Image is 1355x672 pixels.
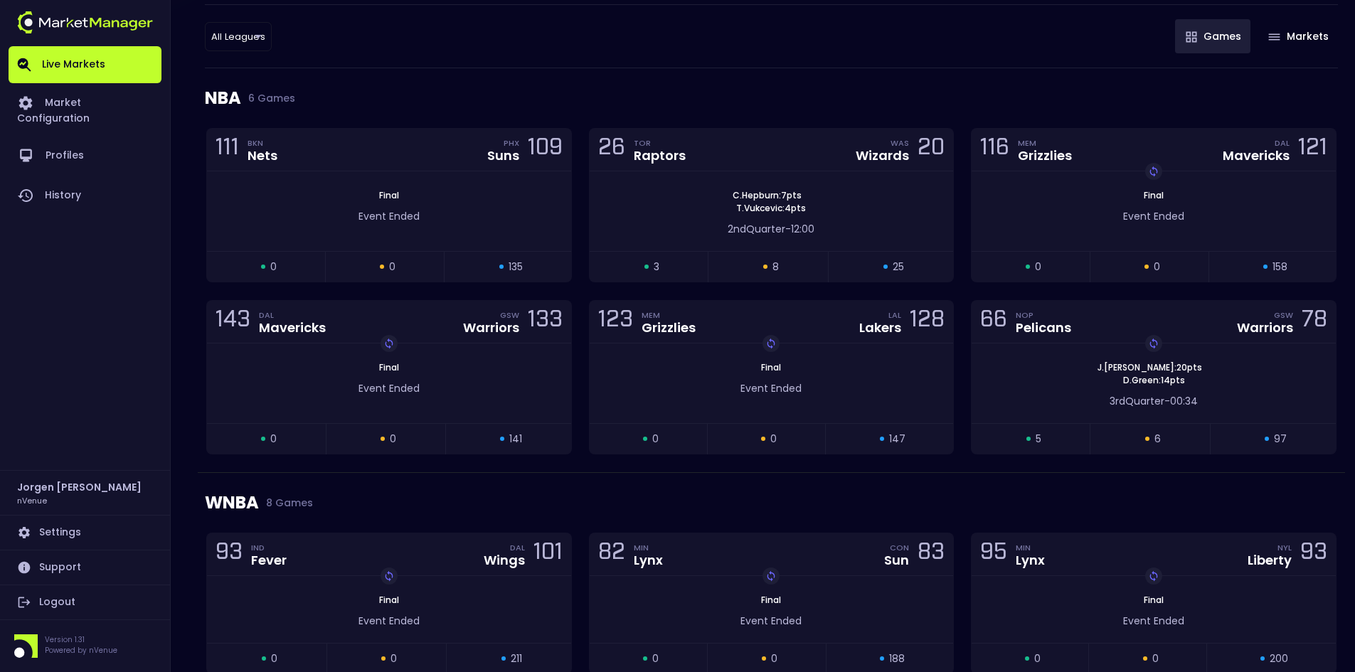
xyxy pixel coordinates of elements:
[642,321,696,334] div: Grizzlies
[1119,374,1189,387] span: D . Green : 14 pts
[504,137,519,149] div: PHX
[856,149,909,162] div: Wizards
[1275,137,1290,149] div: DAL
[1268,33,1280,41] img: gameIcon
[728,189,806,202] span: C . Hepburn : 7 pts
[1016,542,1045,553] div: MIN
[484,554,525,567] div: Wings
[9,176,161,215] a: History
[757,361,785,373] span: Final
[654,260,659,274] span: 3
[1272,260,1287,274] span: 158
[757,594,785,606] span: Final
[1154,432,1161,447] span: 6
[910,309,945,335] div: 128
[375,594,403,606] span: Final
[509,260,523,274] span: 135
[509,432,522,447] span: 141
[9,136,161,176] a: Profiles
[510,542,525,553] div: DAL
[500,309,519,321] div: GSW
[205,68,1338,128] div: NBA
[1123,209,1184,223] span: Event Ended
[17,495,47,506] h3: nVenue
[634,149,686,162] div: Raptors
[390,651,397,666] span: 0
[1139,189,1168,201] span: Final
[1270,651,1288,666] span: 200
[770,432,777,447] span: 0
[728,222,785,236] span: 2nd Quarter
[1302,309,1327,335] div: 78
[785,222,791,236] span: -
[1170,394,1198,408] span: 00:34
[1164,394,1170,408] span: -
[888,309,901,321] div: LAL
[598,137,625,163] div: 26
[1018,149,1072,162] div: Grizzlies
[859,321,901,334] div: Lakers
[1186,31,1197,43] img: gameIcon
[634,137,686,149] div: TOR
[1036,432,1041,447] span: 5
[1175,19,1250,53] button: Games
[259,309,326,321] div: DAL
[205,22,272,51] div: testing
[652,432,659,447] span: 0
[205,473,1338,533] div: WNBA
[1148,570,1159,582] img: replayImg
[271,651,277,666] span: 0
[918,541,945,567] div: 83
[893,260,904,274] span: 25
[1016,321,1071,334] div: Pelicans
[1152,651,1159,666] span: 0
[891,137,909,149] div: WAS
[528,137,563,163] div: 109
[740,381,802,395] span: Event Ended
[1123,614,1184,628] span: Event Ended
[17,479,142,495] h2: Jorgen [PERSON_NAME]
[1248,554,1292,567] div: Liberty
[375,361,403,373] span: Final
[259,321,326,334] div: Mavericks
[216,541,243,567] div: 93
[890,542,909,553] div: CON
[9,46,161,83] a: Live Markets
[980,541,1007,567] div: 95
[634,542,663,553] div: MIN
[358,209,420,223] span: Event Ended
[1148,338,1159,349] img: replayImg
[732,202,810,215] span: T . Vukcevic : 4 pts
[1300,541,1327,567] div: 93
[1139,594,1168,606] span: Final
[270,432,277,447] span: 0
[9,83,161,136] a: Market Configuration
[1298,137,1327,163] div: 121
[1148,166,1159,177] img: replayImg
[884,554,909,567] div: Sun
[45,634,117,645] p: Version 1.31
[772,260,779,274] span: 8
[241,92,295,104] span: 6 Games
[642,309,696,321] div: MEM
[598,309,633,335] div: 123
[1274,309,1293,321] div: GSW
[918,137,945,163] div: 20
[9,516,161,550] a: Settings
[259,497,313,508] span: 8 Games
[9,550,161,585] a: Support
[358,381,420,395] span: Event Ended
[383,338,395,349] img: replayImg
[216,137,239,163] div: 111
[1274,432,1287,447] span: 97
[652,651,659,666] span: 0
[765,338,777,349] img: replayImg
[1016,309,1071,321] div: NOP
[463,321,519,334] div: Warriors
[270,260,277,274] span: 0
[1093,361,1206,374] span: J . [PERSON_NAME] : 20 pts
[1035,260,1041,274] span: 0
[889,651,905,666] span: 188
[598,541,625,567] div: 82
[980,309,1007,335] div: 66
